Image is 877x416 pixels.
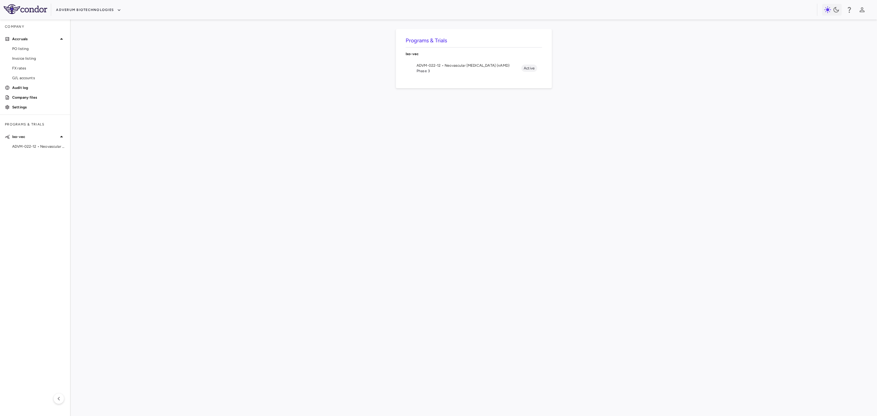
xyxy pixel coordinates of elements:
span: FX rates [12,65,65,71]
span: Invoice listing [12,56,65,61]
span: ADVM-022-12 • Neovascular [MEDICAL_DATA] (nAMD) [12,144,65,149]
p: Company files [12,95,65,100]
p: Ixo-vec [12,134,58,139]
p: Accruals [12,36,58,42]
span: G/L accounts [12,75,65,81]
p: Audit log [12,85,65,90]
span: Active [521,65,537,71]
img: logo-full-SnFGN8VE.png [4,4,47,14]
p: Settings [12,104,65,110]
h6: Programs & Trials [406,37,542,45]
span: PO listing [12,46,65,51]
p: Ixo-vec [406,51,542,57]
li: ADVM-022-12 • Neovascular [MEDICAL_DATA] (nAMD)Phase 3Active [406,60,542,76]
span: Phase 3 [417,68,521,74]
div: Ixo-vec [406,48,542,60]
span: ADVM-022-12 • Neovascular [MEDICAL_DATA] (nAMD) [417,63,521,68]
button: Adverum Biotechnologies [56,5,121,15]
